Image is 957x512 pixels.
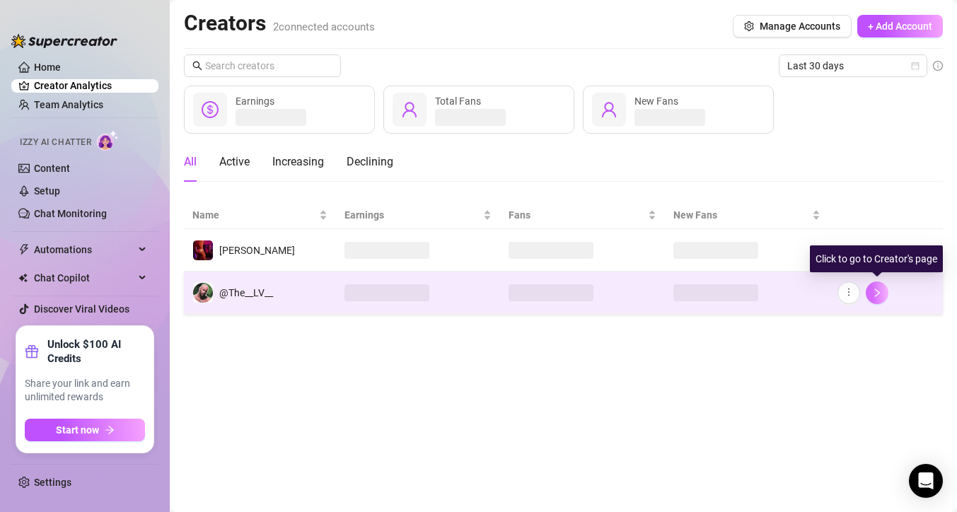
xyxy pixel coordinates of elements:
a: Settings [34,477,71,488]
th: New Fans [665,202,830,229]
th: Earnings [336,202,500,229]
span: calendar [911,62,920,70]
span: + Add Account [868,21,932,32]
span: [PERSON_NAME] [219,245,295,256]
span: search [192,61,202,71]
img: Chat Copilot [18,273,28,283]
span: more [844,287,854,297]
span: New Fans [673,207,810,223]
h2: Creators [184,10,375,37]
span: Chat Copilot [34,267,134,289]
span: arrow-right [105,425,115,435]
img: Felix [193,240,213,260]
div: Declining [347,153,393,170]
span: Izzy AI Chatter [20,136,91,149]
th: Name [184,202,336,229]
span: @The__LV__ [219,287,273,298]
span: Automations [34,238,134,261]
span: 2 connected accounts [273,21,375,33]
span: Manage Accounts [760,21,840,32]
button: Start nowarrow-right [25,419,145,441]
div: Active [219,153,250,170]
a: Creator Analytics [34,74,147,97]
div: Click to go to Creator's page [810,245,943,272]
span: thunderbolt [18,244,30,255]
span: Earnings [236,95,274,107]
button: Manage Accounts [733,15,852,37]
span: Last 30 days [787,55,919,76]
span: gift [25,344,39,359]
span: user [601,101,617,118]
span: Earnings [344,207,480,223]
strong: Unlock $100 AI Credits [47,337,145,366]
span: Share your link and earn unlimited rewards [25,377,145,405]
span: Start now [56,424,99,436]
span: user [401,101,418,118]
th: Fans [500,202,664,229]
span: right [872,288,882,298]
span: info-circle [933,61,943,71]
span: dollar-circle [202,101,219,118]
button: right [866,281,888,304]
a: Content [34,163,70,174]
div: Open Intercom Messenger [909,464,943,498]
a: Home [34,62,61,73]
span: New Fans [634,95,678,107]
div: Increasing [272,153,324,170]
span: Total Fans [435,95,481,107]
span: Fans [509,207,644,223]
a: Chat Monitoring [34,208,107,219]
a: Team Analytics [34,99,103,110]
div: All [184,153,197,170]
span: Name [192,207,316,223]
a: Discover Viral Videos [34,303,129,315]
span: setting [744,21,754,31]
img: logo-BBDzfeDw.svg [11,34,117,48]
a: Setup [34,185,60,197]
input: Search creators [205,58,321,74]
button: + Add Account [857,15,943,37]
img: @The__LV__ [193,283,213,303]
img: AI Chatter [97,130,119,151]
